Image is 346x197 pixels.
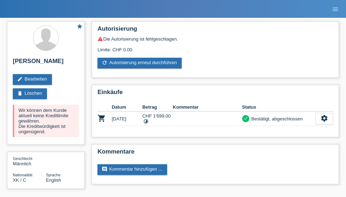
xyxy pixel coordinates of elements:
div: Bestätigt, abgeschlossen [249,115,303,123]
div: Männlich [13,156,46,166]
a: refreshAutorisierung erneut durchführen [97,58,182,68]
i: delete [17,90,23,96]
th: Status [242,103,315,112]
a: star [76,23,83,31]
th: Datum [112,103,142,112]
a: deleteLöschen [13,88,47,99]
div: Wir können dem Kunde aktuell keine Kreditlimite gewähren. Die Kreditwürdigkeit ist ungenügend. [13,105,79,137]
i: warning [97,36,103,42]
i: comment [102,166,107,172]
i: Fixe Raten (24 Raten) [143,119,149,124]
i: edit [17,76,23,82]
a: menu [328,7,342,11]
i: settings [320,114,328,122]
span: Sprache [46,173,60,177]
i: menu [332,6,339,13]
h2: [PERSON_NAME] [13,58,79,68]
div: Die Autorisierung ist fehlgeschlagen. [97,36,333,42]
i: check [243,116,248,121]
span: Geschlecht [13,156,32,161]
th: Kommentar [173,103,242,112]
span: English [46,177,61,183]
th: Betrag [142,103,173,112]
h2: Einkäufe [97,89,333,99]
td: [DATE] [112,112,142,126]
a: editBearbeiten [13,74,52,85]
td: CHF 1'699.00 [142,112,173,126]
i: refresh [102,60,107,66]
i: POSP00023446 [97,114,106,123]
span: Nationalität [13,173,32,177]
span: Kosovo / C / 28.08.1994 [13,177,26,183]
i: star [76,23,83,30]
h2: Autorisierung [97,25,333,36]
div: Limite: CHF 0.00 [97,42,333,52]
h2: Kommentare [97,148,333,159]
a: commentKommentar hinzufügen ... [97,164,167,175]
